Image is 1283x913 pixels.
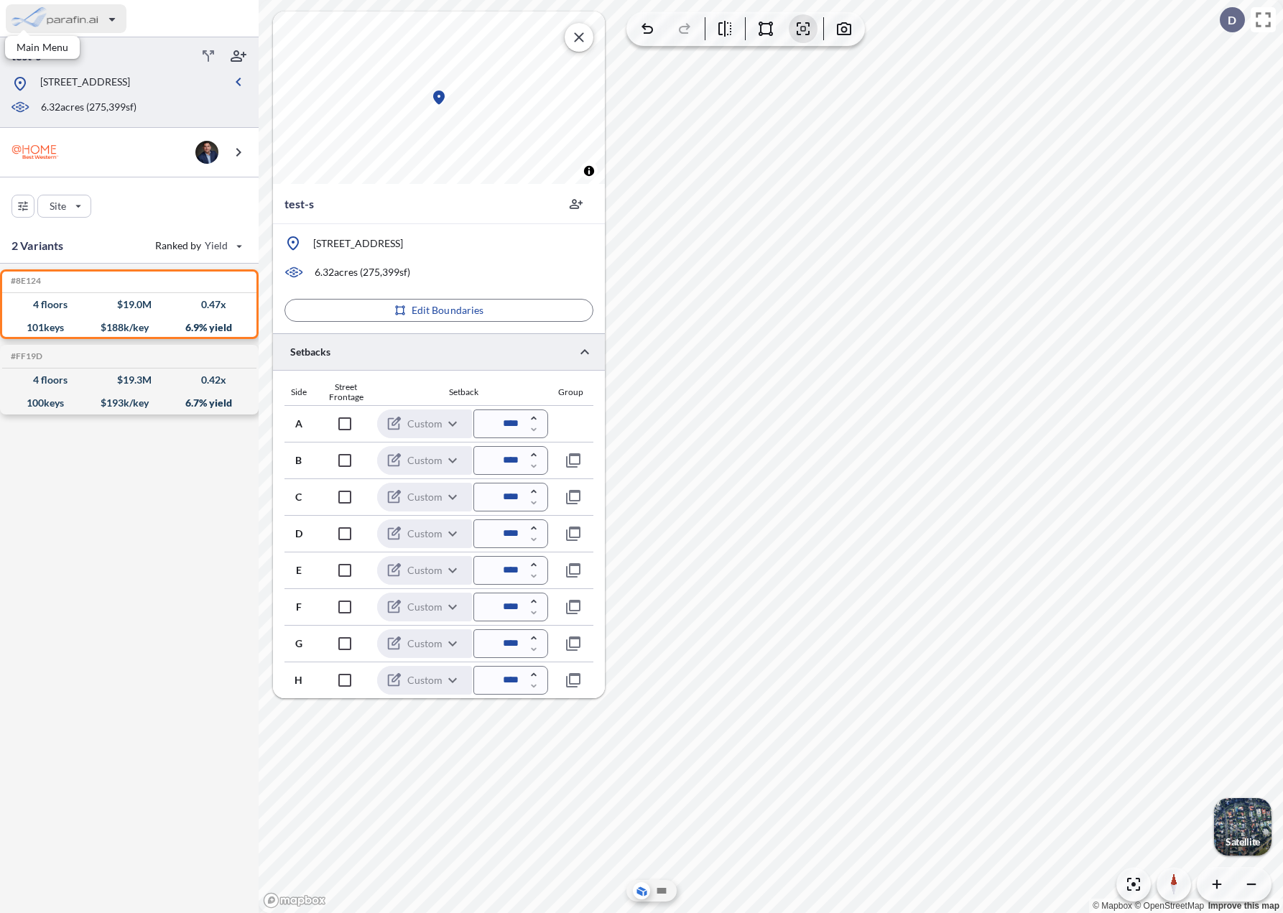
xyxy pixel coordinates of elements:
[284,492,313,502] div: C
[284,387,312,397] div: Side
[407,527,443,541] p: Custom
[1228,14,1236,27] p: D
[284,299,593,322] button: Edit Boundaries
[8,276,41,286] h5: Click to copy the code
[284,419,313,429] div: A
[585,163,593,179] span: Toggle attribution
[377,555,472,585] div: Custom
[407,417,443,431] p: Custom
[11,139,59,165] img: BrandImage
[412,303,484,318] p: Edit Boundaries
[653,882,670,899] button: Site Plan
[1093,901,1132,911] a: Mapbox
[284,602,313,612] div: F
[407,490,443,504] p: Custom
[1226,836,1260,848] p: Satellite
[377,629,472,659] div: Custom
[633,882,650,899] button: Aerial View
[8,351,42,361] h5: Click to copy the code
[377,519,472,549] div: Custom
[377,592,472,622] div: Custom
[312,382,379,402] div: Street Frontage
[284,565,313,575] div: E
[41,100,136,116] p: 6.32 acres ( 275,399 sf)
[284,529,313,539] div: D
[11,237,64,254] p: 2 Variants
[50,199,66,213] p: Site
[1214,798,1272,856] img: Switcher Image
[37,195,91,218] button: Site
[284,195,314,213] p: test-s
[284,639,313,649] div: G
[1208,901,1279,911] a: Improve this map
[377,409,472,439] div: Custom
[407,453,443,468] p: Custom
[377,665,472,695] div: Custom
[17,42,68,53] p: Main Menu
[548,387,593,397] div: Group
[284,675,313,685] div: H
[284,455,313,465] div: B
[1134,901,1204,911] a: OpenStreetMap
[205,238,228,253] span: Yield
[315,265,410,279] p: 6.32 acres ( 275,399 sf)
[263,892,326,909] a: Mapbox homepage
[407,636,443,651] p: Custom
[379,387,548,397] div: Setback
[430,89,448,106] div: Map marker
[377,445,472,476] div: Custom
[377,482,472,512] div: Custom
[580,162,598,180] button: Toggle attribution
[40,75,130,93] p: [STREET_ADDRESS]
[407,673,443,687] p: Custom
[1214,798,1272,856] button: Switcher ImageSatellite
[273,11,605,184] canvas: Map
[407,563,443,578] p: Custom
[144,234,251,257] button: Ranked by Yield
[407,600,443,614] p: Custom
[195,141,218,164] img: user logo
[313,236,403,251] p: [STREET_ADDRESS]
